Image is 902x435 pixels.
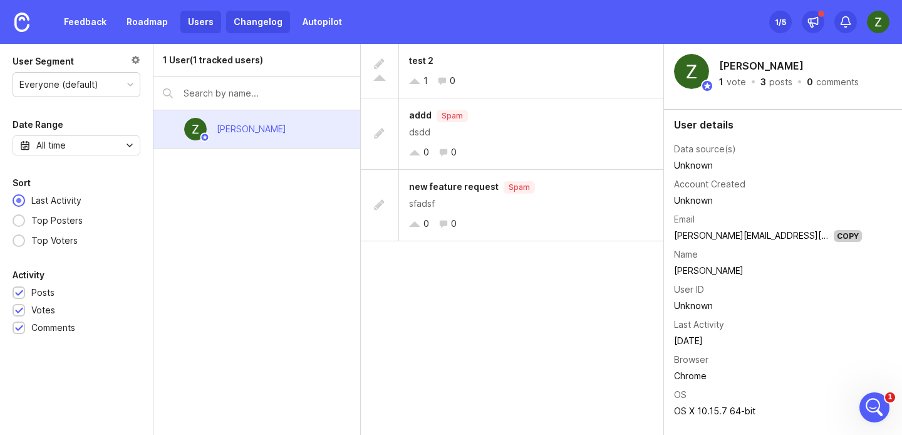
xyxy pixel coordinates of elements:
[361,44,663,98] a: test 210
[409,110,432,120] span: addd
[13,282,53,295] span: 6 articles
[36,139,66,152] div: All time
[796,78,803,86] div: ·
[674,142,736,156] div: Data source(s)
[361,98,663,170] a: adddSpamdsdd00
[423,74,428,88] div: 1
[31,321,75,335] div: Comments
[717,56,806,75] h2: [PERSON_NAME]
[451,217,457,231] div: 0
[25,234,84,248] div: Top Voters
[295,11,350,33] a: Autopilot
[119,11,175,33] a: Roadmap
[197,351,220,360] span: Help
[451,145,457,159] div: 0
[450,74,455,88] div: 0
[13,238,223,251] p: Development Tools
[816,78,859,86] div: comments
[760,78,766,86] div: 3
[859,392,889,422] iframe: Intercom live chat
[8,34,242,58] div: Search for helpSearch for help
[409,197,653,211] div: sfadsf
[110,6,143,28] h1: Help
[13,117,63,132] div: Date Range
[13,54,74,69] div: User Segment
[674,157,862,174] td: Unknown
[674,263,862,279] td: [PERSON_NAME]
[120,140,140,150] svg: toggle icon
[104,351,147,360] span: Messages
[769,11,792,33] button: 1/5
[13,253,223,280] p: Automatically update Canny from your dev workspaces
[31,303,55,317] div: Votes
[13,127,158,137] span: By [PERSON_NAME] and 2 others
[201,113,219,131] img: Profile image for Sarah
[13,75,238,90] h2: Canny Integrations
[674,54,709,89] img: Zach Lindner
[200,133,209,142] img: member badge
[775,13,786,31] div: 1 /5
[674,283,704,296] div: User ID
[727,78,746,86] div: vote
[185,113,203,131] img: Profile image for Ramiro
[674,318,724,332] div: Last Activity
[674,248,698,261] div: Name
[769,78,792,86] div: posts
[13,204,53,217] span: 8 articles
[184,118,207,140] img: Zach Lindner
[674,230,887,241] a: [PERSON_NAME][EMAIL_ADDRESS][DOMAIN_NAME]
[719,78,723,86] div: 1
[674,194,862,207] div: Unknown
[674,299,862,313] div: Unknown
[674,335,703,346] time: [DATE]
[13,268,44,283] div: Activity
[217,122,286,136] div: [PERSON_NAME]
[867,11,889,33] img: Zach Lindner
[834,230,862,242] div: Copy
[674,212,695,226] div: Email
[14,13,29,32] img: Canny Home
[56,11,114,33] a: Feedback
[163,53,263,67] div: 1 User (1 tracked users)
[25,214,89,228] div: Top Posters
[217,113,234,131] img: Profile image for Jacques
[180,11,221,33] a: Users
[674,403,862,419] td: OS X 10.15.7 64-bit
[509,182,530,192] p: Spam
[13,176,223,202] p: Tracking feedback from the tools you use to communicate with your users
[409,181,499,192] span: new feature request
[674,353,708,367] div: Browser
[25,194,88,207] div: Last Activity
[167,320,251,370] button: Help
[409,55,433,66] span: test 2
[8,34,242,58] input: Search for help
[226,11,290,33] a: Changelog
[674,177,745,191] div: Account Created
[674,388,687,402] div: OS
[8,5,32,29] button: go back
[701,80,713,92] img: member badge
[13,176,31,191] div: Sort
[13,315,223,328] p: Authentication Tools
[423,217,429,231] div: 0
[13,92,238,105] p: Connect Canny to other services you use
[184,86,351,100] input: Search by name...
[83,320,167,370] button: Messages
[31,286,54,300] div: Posts
[423,145,429,159] div: 0
[442,111,463,121] p: Spam
[807,78,813,86] div: 0
[885,392,895,402] span: 1
[674,120,892,130] div: User details
[361,170,663,241] a: new feature requestSpamsfadsf00
[13,160,223,173] p: CRM Tools
[19,78,98,92] div: Everyone (default)
[409,125,653,139] div: dsdd
[750,78,757,86] div: ·
[674,368,862,384] td: Chrome
[13,113,158,139] p: 28 articles
[29,351,54,360] span: Home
